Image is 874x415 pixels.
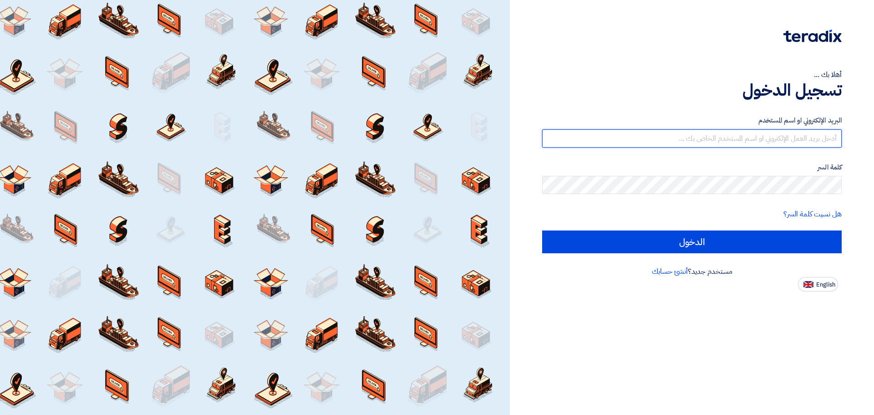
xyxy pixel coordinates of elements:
a: هل نسيت كلمة السر؟ [783,209,842,220]
a: أنشئ حسابك [652,266,688,277]
input: أدخل بريد العمل الإلكتروني او اسم المستخدم الخاص بك ... [542,129,842,148]
span: English [816,282,835,288]
label: كلمة السر [542,162,842,173]
div: مستخدم جديد؟ [542,266,842,277]
img: Teradix logo [783,30,842,42]
button: English [798,277,838,292]
input: الدخول [542,231,842,253]
h1: تسجيل الدخول [542,80,842,100]
label: البريد الإلكتروني او اسم المستخدم [542,115,842,126]
div: أهلا بك ... [542,69,842,80]
img: en-US.png [803,281,813,288]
